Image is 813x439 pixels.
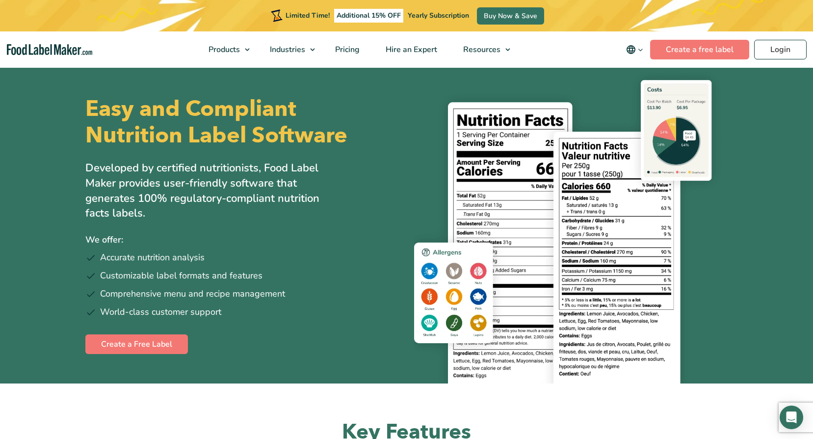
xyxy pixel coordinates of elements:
p: Developed by certified nutritionists, Food Label Maker provides user-friendly software that gener... [85,161,341,221]
h1: Easy and Compliant Nutrition Label Software [85,96,398,149]
span: Accurate nutrition analysis [100,251,205,264]
span: World-class customer support [100,305,221,319]
a: Login [754,40,807,59]
span: Products [206,44,241,55]
span: Hire an Expert [383,44,438,55]
span: Customizable label formats and features [100,269,262,282]
span: Pricing [332,44,361,55]
span: Comprehensive menu and recipe management [100,287,285,301]
span: Additional 15% OFF [334,9,403,23]
a: Create a free label [650,40,749,59]
a: Industries [257,31,320,68]
a: Resources [450,31,515,68]
a: Buy Now & Save [477,7,544,25]
a: Hire an Expert [373,31,448,68]
span: Resources [460,44,501,55]
span: Industries [267,44,306,55]
p: We offer: [85,233,399,247]
a: Pricing [322,31,370,68]
span: Limited Time! [286,11,330,20]
span: Yearly Subscription [408,11,469,20]
div: Open Intercom Messenger [780,406,803,429]
a: Create a Free Label [85,334,188,354]
a: Products [196,31,255,68]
